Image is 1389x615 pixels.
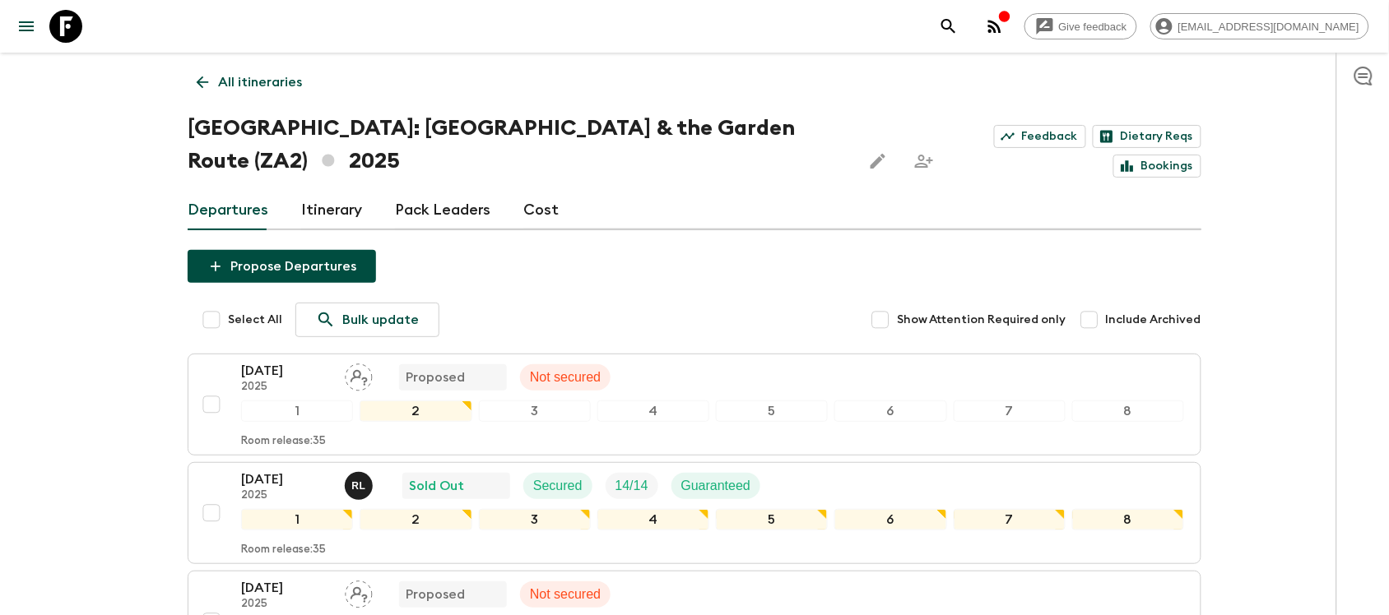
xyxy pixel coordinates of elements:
div: 5 [716,509,828,530]
a: Give feedback [1024,13,1137,39]
div: 2 [360,400,472,422]
div: 1 [241,400,353,422]
p: Sold Out [409,476,464,496]
a: Feedback [994,125,1086,148]
a: Pack Leaders [395,191,490,230]
button: menu [10,10,43,43]
span: Give feedback [1050,21,1136,33]
p: All itineraries [218,72,302,92]
span: Show Attention Required only [897,312,1066,328]
div: 8 [1072,509,1184,530]
div: Trip Fill [606,473,658,499]
p: Bulk update [342,310,419,330]
button: Propose Departures [188,250,376,283]
p: Proposed [406,368,465,387]
p: Not secured [530,368,601,387]
a: Dietary Reqs [1093,125,1201,148]
p: Proposed [406,585,465,604]
div: 7 [954,400,1066,422]
div: 5 [716,400,828,422]
span: Assign pack leader [345,585,373,599]
button: Edit this itinerary [862,145,894,178]
p: [DATE] [241,361,332,381]
a: Cost [523,191,559,230]
span: Assign pack leader [345,368,373,381]
div: 2 [360,509,472,530]
h1: [GEOGRAPHIC_DATA]: [GEOGRAPHIC_DATA] & the Garden Route (ZA2) 2025 [188,112,848,178]
p: Room release: 35 [241,435,326,448]
p: Secured [533,476,583,496]
div: Not secured [520,364,611,391]
span: Include Archived [1106,312,1201,328]
button: RL [345,472,376,500]
div: 3 [479,400,591,422]
p: Guaranteed [681,476,751,496]
div: 4 [597,509,709,530]
a: Itinerary [301,191,362,230]
p: [DATE] [241,578,332,598]
p: [DATE] [241,469,332,489]
div: 1 [241,509,353,530]
a: Bulk update [295,303,439,337]
p: 2025 [241,489,332,502]
button: [DATE]2025Ryan LependySold OutSecuredTrip FillGuaranteed12345678Room release:35 [188,462,1201,564]
a: All itineraries [188,66,311,99]
p: R L [351,479,365,492]
a: Bookings [1113,155,1201,178]
p: Not secured [530,585,601,604]
div: 6 [834,509,946,530]
p: 2025 [241,381,332,394]
span: Ryan Lependy [345,477,376,490]
button: search adventures [932,10,965,43]
p: 2025 [241,598,332,611]
div: 4 [597,400,709,422]
span: Share this itinerary [908,145,941,178]
button: [DATE]2025Assign pack leaderProposedNot secured12345678Room release:35 [188,354,1201,455]
div: Not secured [520,581,611,608]
a: Departures [188,191,268,230]
div: 8 [1072,400,1184,422]
div: 6 [834,400,946,422]
span: Select All [228,312,282,328]
div: Secured [523,473,592,499]
p: 14 / 14 [616,476,648,496]
span: [EMAIL_ADDRESS][DOMAIN_NAME] [1169,21,1368,33]
div: 3 [479,509,591,530]
p: Room release: 35 [241,543,326,557]
div: 7 [954,509,1066,530]
div: [EMAIL_ADDRESS][DOMAIN_NAME] [1150,13,1369,39]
